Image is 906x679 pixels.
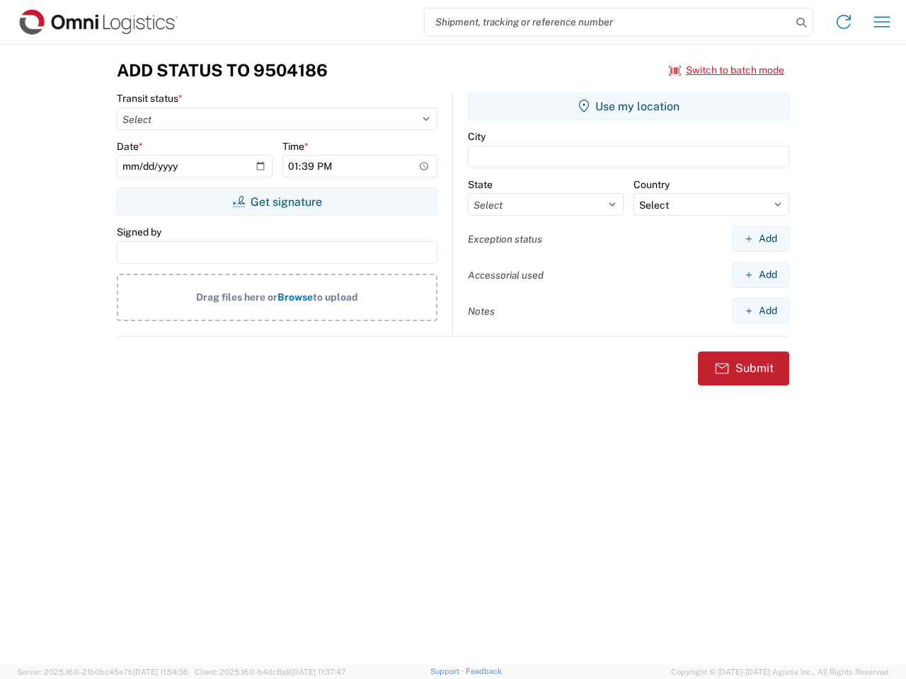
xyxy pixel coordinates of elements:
[468,269,544,282] label: Accessorial used
[669,59,784,82] button: Switch to batch mode
[133,668,188,676] span: [DATE] 11:54:36
[291,668,346,676] span: [DATE] 11:37:47
[117,187,437,216] button: Get signature
[732,226,789,252] button: Add
[468,178,493,191] label: State
[282,140,309,153] label: Time
[117,226,161,238] label: Signed by
[468,305,495,318] label: Notes
[671,666,889,678] span: Copyright © [DATE]-[DATE] Agistix Inc., All Rights Reserved
[117,140,143,153] label: Date
[117,92,183,105] label: Transit status
[468,130,486,143] label: City
[732,262,789,288] button: Add
[196,291,277,303] span: Drag files here or
[195,668,346,676] span: Client: 2025.16.0-b4dc8a9
[468,92,789,120] button: Use my location
[277,291,313,303] span: Browse
[732,298,789,324] button: Add
[117,60,328,81] h3: Add Status to 9504186
[17,668,188,676] span: Server: 2025.16.0-21b0bc45e7b
[468,233,542,245] label: Exception status
[633,178,670,191] label: Country
[466,667,502,675] a: Feedback
[425,8,791,35] input: Shipment, tracking or reference number
[430,667,466,675] a: Support
[698,352,789,385] button: Submit
[313,291,358,303] span: to upload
